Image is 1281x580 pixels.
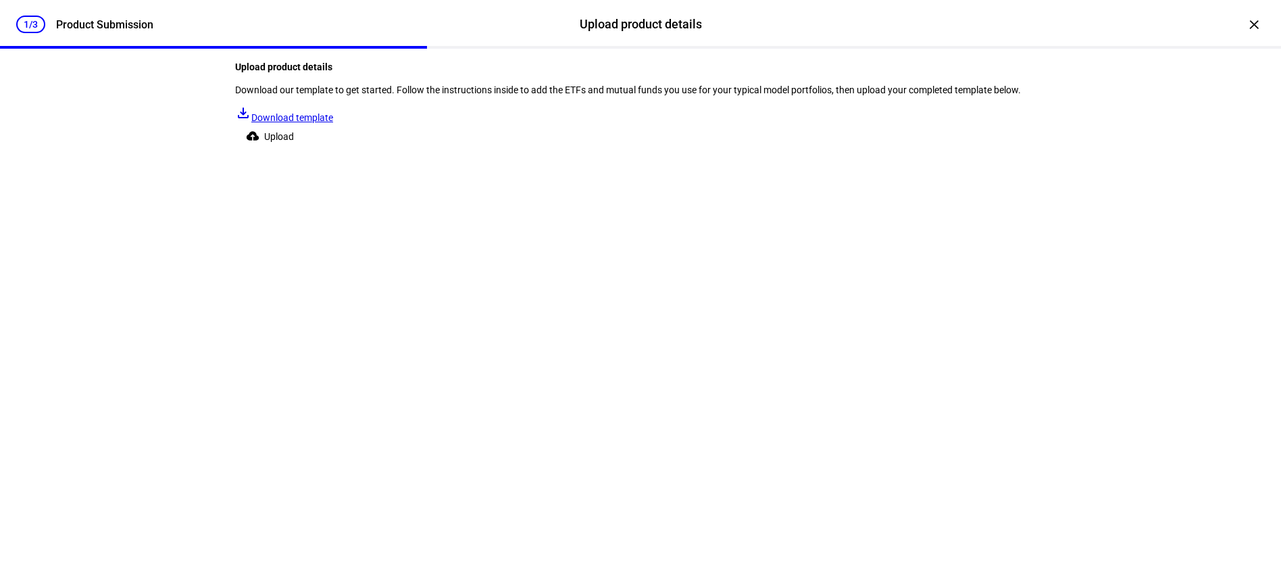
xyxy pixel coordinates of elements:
[1243,14,1265,35] div: ×
[16,16,45,33] div: 1/3
[264,123,294,150] span: Upload
[235,62,1046,72] h4: Upload product details
[235,123,310,150] button: Upload
[235,84,1046,95] p: Download our template to get started. Follow the instructions inside to add the ETFs and mutual f...
[580,16,702,33] div: Upload product details
[251,112,333,123] span: Download template
[235,112,333,123] a: Download template
[246,129,259,143] mat-icon: cloud_upload
[235,105,251,121] mat-icon: file_download
[56,18,153,31] div: Product Submission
